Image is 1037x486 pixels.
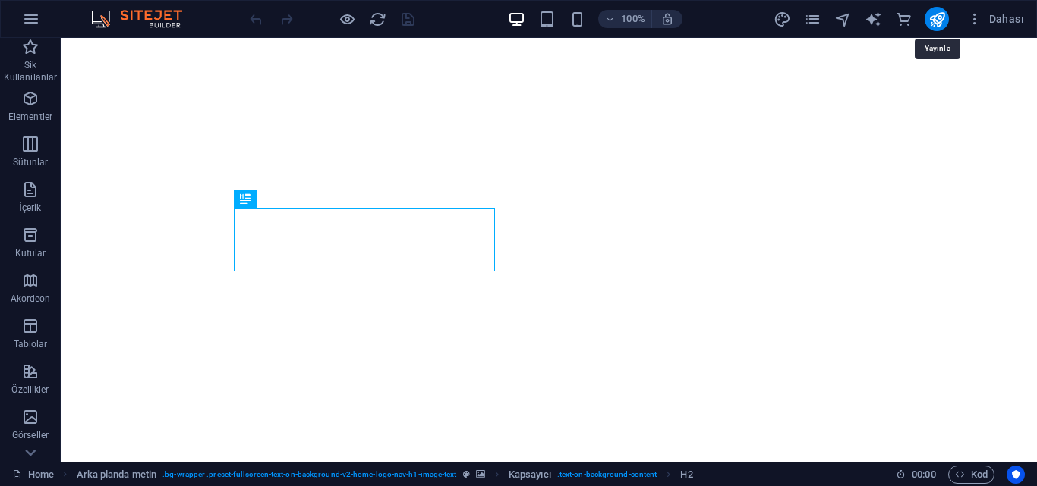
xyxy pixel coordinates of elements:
[834,11,852,28] i: Navigatör
[338,10,356,28] button: Ön izleme modundan çıkıp düzenlemeye devam etmek için buraya tıklayın
[8,111,52,123] p: Elementler
[925,7,949,31] button: publish
[896,466,936,484] h6: Oturum süresi
[77,466,157,484] span: Seçmek için tıkla. Düzenlemek için çift tıkla
[804,11,821,28] i: Sayfalar (Ctrl+Alt+S)
[14,338,48,350] p: Tablolar
[463,470,470,478] i: Bu element, özelleştirilebilir bir ön ayar
[922,469,925,480] span: :
[598,10,652,28] button: 100%
[77,466,693,484] nav: breadcrumb
[15,247,46,259] p: Kutular
[19,202,41,214] p: İçerik
[955,466,988,484] span: Kod
[774,11,791,28] i: Tasarım (Ctrl+Alt+Y)
[864,10,882,28] button: text_generator
[948,466,994,484] button: Kod
[865,11,882,28] i: AI Writer
[621,10,645,28] h6: 100%
[12,429,49,441] p: Görseller
[369,11,386,28] i: Sayfayı yeniden yükleyin
[476,470,485,478] i: Bu element, arka plan içeriyor
[895,11,912,28] i: Ticaret
[11,293,51,305] p: Akordeon
[680,466,692,484] span: Seçmek için tıkla. Düzenlemek için çift tıkla
[660,12,674,26] i: Yeniden boyutlandırmada yakınlaştırma düzeyini seçilen cihaza uyacak şekilde otomatik olarak ayarla.
[509,466,551,484] span: Seçmek için tıkla. Düzenlemek için çift tıkla
[967,11,1024,27] span: Dahası
[1007,466,1025,484] button: Usercentrics
[773,10,791,28] button: design
[12,466,54,484] a: Seçimi iptal etmek için tıkla. Sayfaları açmak için çift tıkla
[368,10,386,28] button: reload
[557,466,657,484] span: . text-on-background-content
[87,10,201,28] img: Editor Logo
[961,7,1030,31] button: Dahası
[834,10,852,28] button: navigator
[894,10,912,28] button: commerce
[912,466,935,484] span: 00 00
[803,10,821,28] button: pages
[162,466,456,484] span: . bg-wrapper .preset-fullscreen-text-on-background-v2-home-logo-nav-h1-image-text
[13,156,49,168] p: Sütunlar
[11,384,49,396] p: Özellikler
